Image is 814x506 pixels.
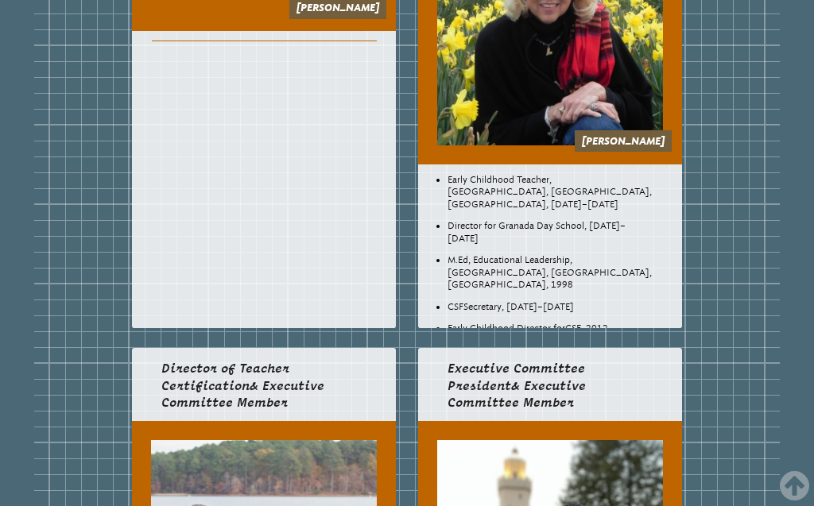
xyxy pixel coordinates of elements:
li: Early Childhood Teacher, [GEOGRAPHIC_DATA], [GEOGRAPHIC_DATA], [GEOGRAPHIC_DATA], [DATE]–[DATE] [448,174,653,211]
span: CSF [565,323,581,334]
a: [PERSON_NAME] [582,135,665,147]
a: [PERSON_NAME] [297,2,379,14]
span: CSF [448,301,463,312]
span: Director of Teacher Certification & Executive Committee Member [161,361,324,409]
li: Secretary, [DATE]–[DATE] [448,301,653,313]
li: Early Childhood Director for , 2012– [448,323,653,334]
li: M.Ed, Educational Leadership, [GEOGRAPHIC_DATA], [GEOGRAPHIC_DATA], [GEOGRAPHIC_DATA], 1998 [448,254,653,291]
span: Executive Committee President & Executive Committee Member [448,361,586,409]
li: Director for Granada Day School, [DATE]–[DATE] [448,220,653,245]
